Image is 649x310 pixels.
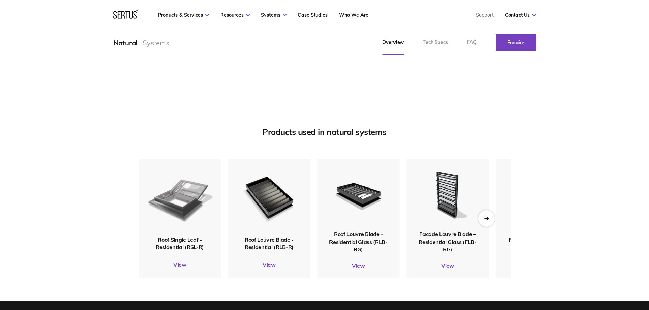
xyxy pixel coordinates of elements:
a: FAQ [458,30,486,55]
span: Façade Louvre Blade – Residential Glass (FLB-RG) [419,231,477,253]
a: Systems [261,12,287,18]
span: Roof Louvre Blade - Residential Glass (RLB-RG) [329,231,388,253]
div: Next slide [478,210,495,227]
div: Natural [113,38,138,47]
a: View [139,261,221,268]
a: Resources [220,12,250,18]
a: View [406,262,489,269]
a: View [317,262,400,269]
a: Who We Are [339,12,368,18]
a: Contact Us [505,12,536,18]
a: Products & Services [158,12,209,18]
span: Roof Louvre Blade - Residential (RLB-R) [245,236,294,250]
a: View [228,261,310,268]
a: Support [476,12,494,18]
iframe: Chat Widget [526,231,649,310]
a: Tech Specs [413,30,458,55]
div: Systems [143,38,169,47]
a: Enquire [496,34,536,51]
span: Façade Louvre Blade – Residential (FLB-R) [509,236,565,250]
a: View [496,261,578,268]
div: Products used in natural systems [139,127,511,137]
a: Case Studies [298,12,328,18]
span: Roof Single Leaf - Residential (RSL-R) [156,236,204,250]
